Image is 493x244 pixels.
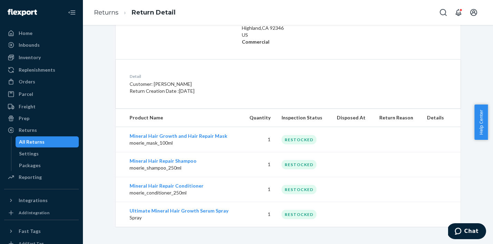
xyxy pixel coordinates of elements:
[4,125,79,136] a: Returns
[19,138,45,145] div: All Returns
[19,66,55,73] div: Replenishments
[8,9,37,16] img: Flexport logo
[130,88,321,94] p: Return Creation Date : [DATE]
[4,39,79,51] a: Inbounds
[116,109,242,127] th: Product Name
[282,185,316,194] div: RESTOCKED
[130,189,236,196] p: moerie_conditioner_250ml
[130,139,236,146] p: moerie_mask_100ml
[19,54,41,61] div: Inventory
[242,31,305,38] p: US
[282,135,316,144] div: RESTOCKED
[242,127,276,152] td: 1
[4,172,79,183] a: Reporting
[19,150,39,157] div: Settings
[130,208,228,214] a: Ultimate Mineral Hair Growth Serum Spray
[130,183,203,189] a: Mineral Hair Repair Conditioner
[4,28,79,39] a: Home
[88,2,181,23] ol: breadcrumbs
[242,39,269,45] strong: Commercial
[4,52,79,63] a: Inventory
[436,6,450,19] button: Open Search Box
[16,148,79,159] a: Settings
[19,115,29,122] div: Prep
[282,160,316,169] div: RESTOCKED
[19,42,40,48] div: Inbounds
[19,210,49,216] div: Add Integration
[242,152,276,177] td: 1
[130,81,321,88] p: Customer: [PERSON_NAME]
[65,6,79,19] button: Close Navigation
[276,109,331,127] th: Inspection Status
[448,223,486,241] iframe: Opens a widget where you can chat to one of our agents
[19,228,41,235] div: Fast Tags
[130,214,236,221] p: Spray
[19,197,48,204] div: Integrations
[4,226,79,237] button: Fast Tags
[282,210,316,219] div: RESTOCKED
[4,101,79,112] a: Freight
[474,105,488,140] button: Help Center
[130,133,227,139] a: Mineral Hair Growth and Hair Repair Mask
[19,30,32,37] div: Home
[4,113,79,124] a: Prep
[19,127,37,134] div: Returns
[130,158,197,164] a: Mineral Hair Repair Shampoo
[331,109,374,127] th: Disposed At
[242,25,305,31] p: Highland , CA 92346
[19,174,42,181] div: Reporting
[374,109,422,127] th: Return Reason
[130,73,321,79] dt: Detail
[19,78,35,85] div: Orders
[19,103,36,110] div: Freight
[132,9,176,16] a: Return Detail
[4,89,79,100] a: Parcel
[94,9,118,16] a: Returns
[19,91,33,98] div: Parcel
[19,162,41,169] div: Packages
[130,164,236,171] p: moerie_shampoo_250ml
[452,6,465,19] button: Open notifications
[4,209,79,217] a: Add Integration
[4,76,79,87] a: Orders
[16,136,79,147] a: All Returns
[4,195,79,206] button: Integrations
[421,109,460,127] th: Details
[242,177,276,202] td: 1
[242,202,276,227] td: 1
[4,64,79,75] a: Replenishments
[242,109,276,127] th: Quantity
[16,160,79,171] a: Packages
[467,6,481,19] button: Open account menu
